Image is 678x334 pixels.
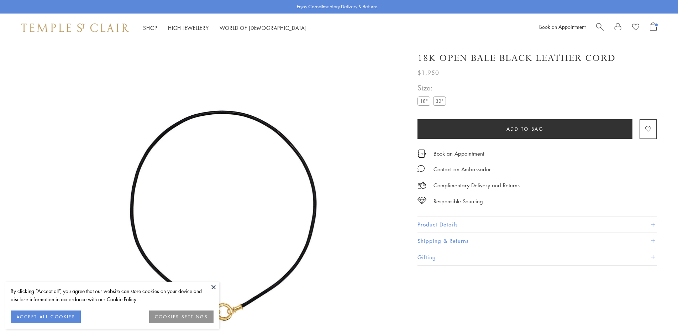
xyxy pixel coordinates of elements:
label: 32" [433,96,446,105]
span: Size: [417,82,449,94]
a: World of [DEMOGRAPHIC_DATA]World of [DEMOGRAPHIC_DATA] [220,24,307,31]
a: Book an Appointment [539,23,585,30]
a: Book an Appointment [433,150,484,157]
span: $1,950 [417,68,439,77]
img: MessageIcon-01_2.svg [417,165,425,172]
img: Temple St. Clair [21,24,129,32]
button: Gifting [417,249,657,265]
button: Shipping & Returns [417,233,657,249]
img: icon_sourcing.svg [417,197,426,204]
label: 18" [417,96,430,105]
a: Open Shopping Bag [650,22,657,33]
p: Complimentary Delivery and Returns [433,181,520,190]
button: Add to bag [417,119,632,139]
a: ShopShop [143,24,157,31]
h1: 18K Open Bale Black Leather Cord [417,52,616,64]
div: By clicking “Accept all”, you agree that our website can store cookies on your device and disclos... [11,287,214,303]
img: icon_appointment.svg [417,150,426,158]
a: High JewelleryHigh Jewellery [168,24,209,31]
a: View Wishlist [632,22,639,33]
p: Enjoy Complimentary Delivery & Returns [297,3,378,10]
div: Contact an Ambassador [433,165,491,174]
button: COOKIES SETTINGS [149,310,214,323]
a: Search [596,22,604,33]
button: Product Details [417,216,657,233]
button: ACCEPT ALL COOKIES [11,310,81,323]
span: Add to bag [506,125,544,133]
div: Responsible Sourcing [433,197,483,206]
nav: Main navigation [143,24,307,32]
img: icon_delivery.svg [417,181,426,190]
